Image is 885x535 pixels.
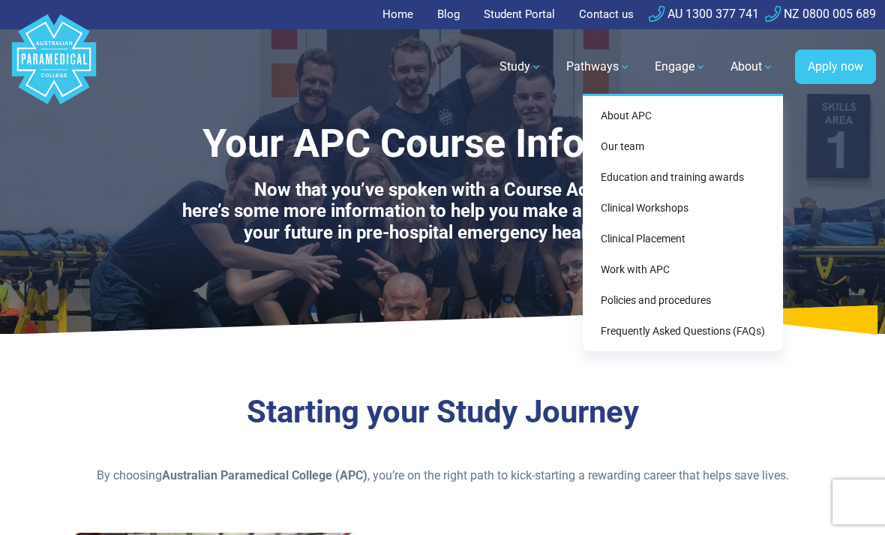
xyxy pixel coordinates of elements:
a: Engage [646,46,715,88]
div: About [583,94,783,351]
a: Study [490,46,551,88]
a: Australian Paramedical College [9,29,99,105]
a: About [721,46,783,88]
a: Apply now [795,50,876,84]
span: here’s some more information to help you make a decision about [182,200,703,221]
a: Education and training awards [589,164,777,191]
a: AU 1300 377 741 [649,7,759,21]
a: NZ 0800 005 689 [765,7,876,21]
a: Pathways [557,46,640,88]
a: Clinical Workshops [589,194,777,222]
h3: Starting your Study Journey [74,393,811,431]
a: Our team [589,133,777,161]
a: About APC [589,102,777,130]
span: your future in pre-hospital emergency healthcare. [244,222,642,243]
strong: Australian Paramedical College (APC) [162,468,367,482]
a: Frequently Asked Questions (FAQs) [589,317,777,345]
h1: Your APC Course Info Pack [74,120,811,167]
span: Now that you’ve spoken with a Course Advisor, [254,179,631,200]
p: By choosing , you’re on the right path to kick-starting a rewarding career that helps save lives. [74,467,811,485]
a: Policies and procedures [589,287,777,314]
a: Clinical Placement [589,225,777,253]
a: Work with APC [589,256,777,284]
